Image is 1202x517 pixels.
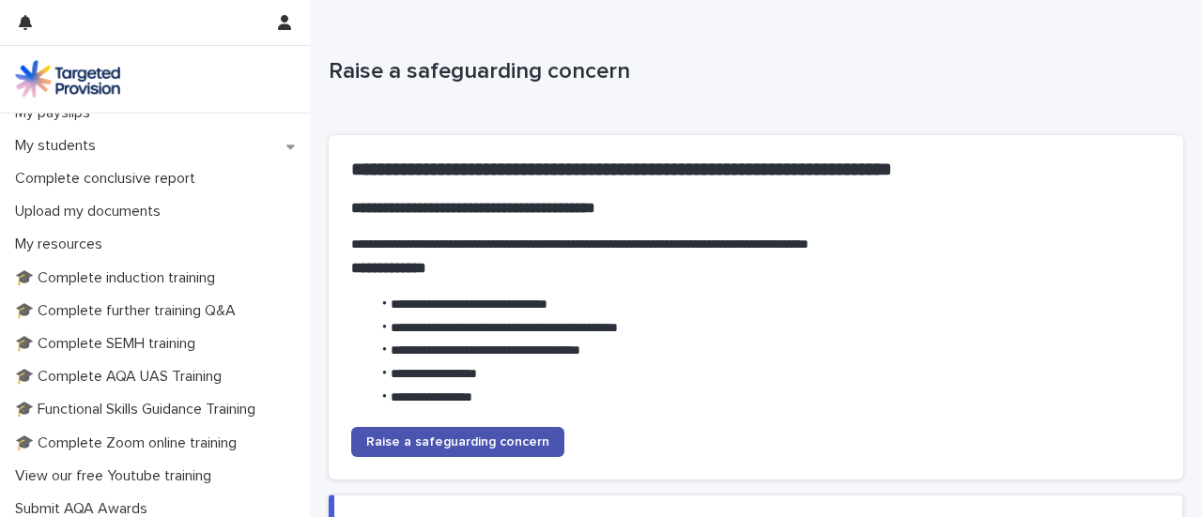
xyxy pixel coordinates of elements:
[8,368,237,386] p: 🎓 Complete AQA UAS Training
[8,236,117,253] p: My resources
[15,60,120,98] img: M5nRWzHhSzIhMunXDL62
[329,58,1176,85] p: Raise a safeguarding concern
[8,203,176,220] p: Upload my documents
[8,137,111,155] p: My students
[366,435,549,449] span: Raise a safeguarding concern
[8,467,226,485] p: View our free Youtube training
[8,104,105,122] p: My payslips
[8,302,251,320] p: 🎓 Complete further training Q&A
[351,427,564,457] a: Raise a safeguarding concern
[8,335,210,353] p: 🎓 Complete SEMH training
[8,170,210,188] p: Complete conclusive report
[8,434,252,452] p: 🎓 Complete Zoom online training
[8,269,230,287] p: 🎓 Complete induction training
[8,401,270,418] p: 🎓 Functional Skills Guidance Training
